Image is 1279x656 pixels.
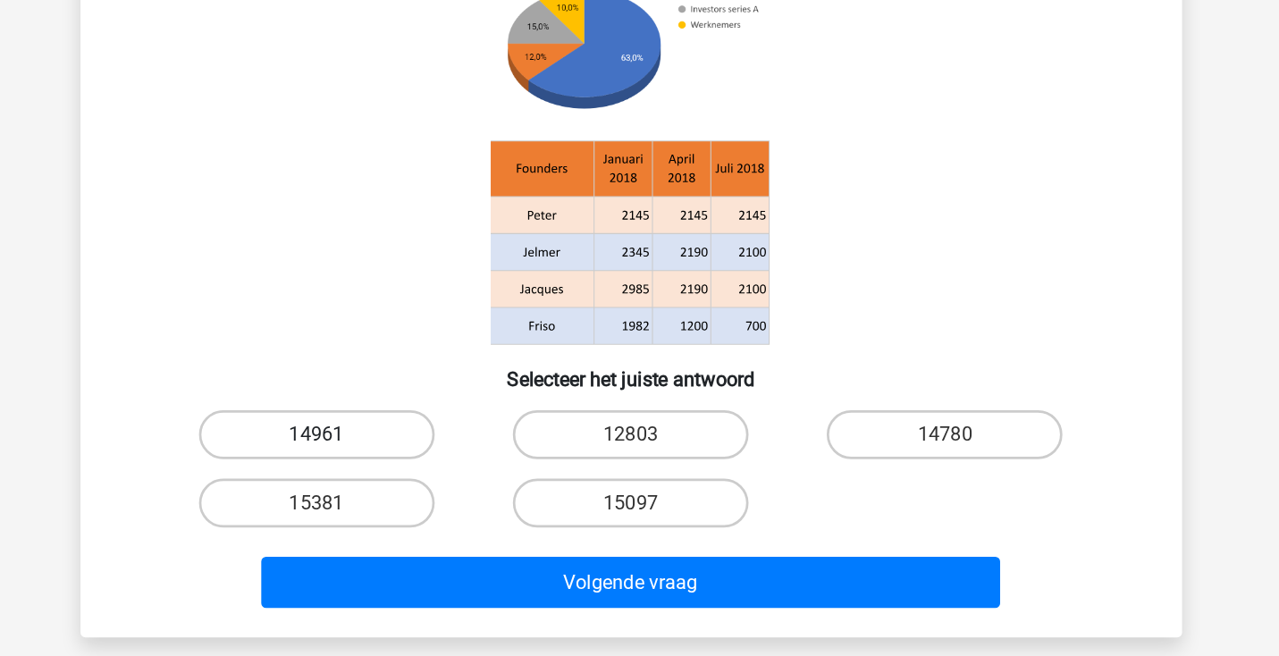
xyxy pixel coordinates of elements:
p: Eind [DATE] worden er 2700 nieuwe aandelen uitgegeven, hoeveel aandelen zijn er in totaal in omlo... [265,14,947,68]
h6: Selecteer het juiste antwoord [265,377,1014,408]
label: 15097 [553,473,726,509]
div: 09:11 [969,21,1036,66]
label: 12803 [553,423,726,458]
label: 15381 [324,473,496,509]
label: 14780 [783,423,955,458]
label: 14961 [324,423,496,458]
button: Volgende vraag [369,530,910,568]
